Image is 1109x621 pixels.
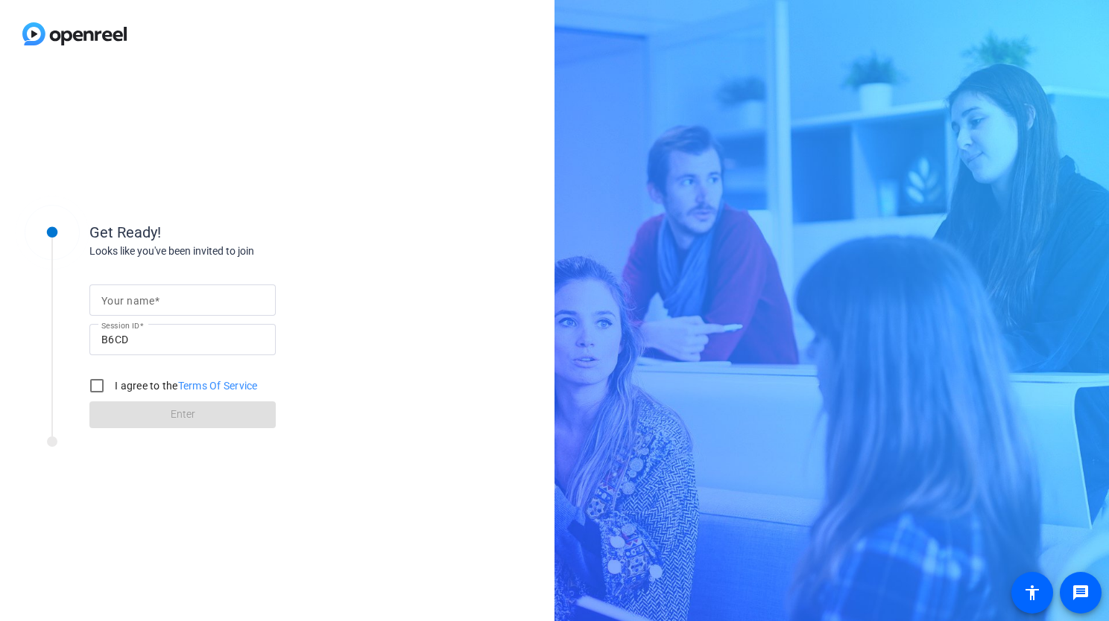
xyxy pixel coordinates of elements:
[89,243,388,259] div: Looks like you've been invited to join
[89,221,388,243] div: Get Ready!
[1023,584,1041,602] mat-icon: accessibility
[112,378,258,393] label: I agree to the
[101,321,139,330] mat-label: Session ID
[1072,584,1090,602] mat-icon: message
[178,380,258,392] a: Terms Of Service
[101,295,154,307] mat-label: Your name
